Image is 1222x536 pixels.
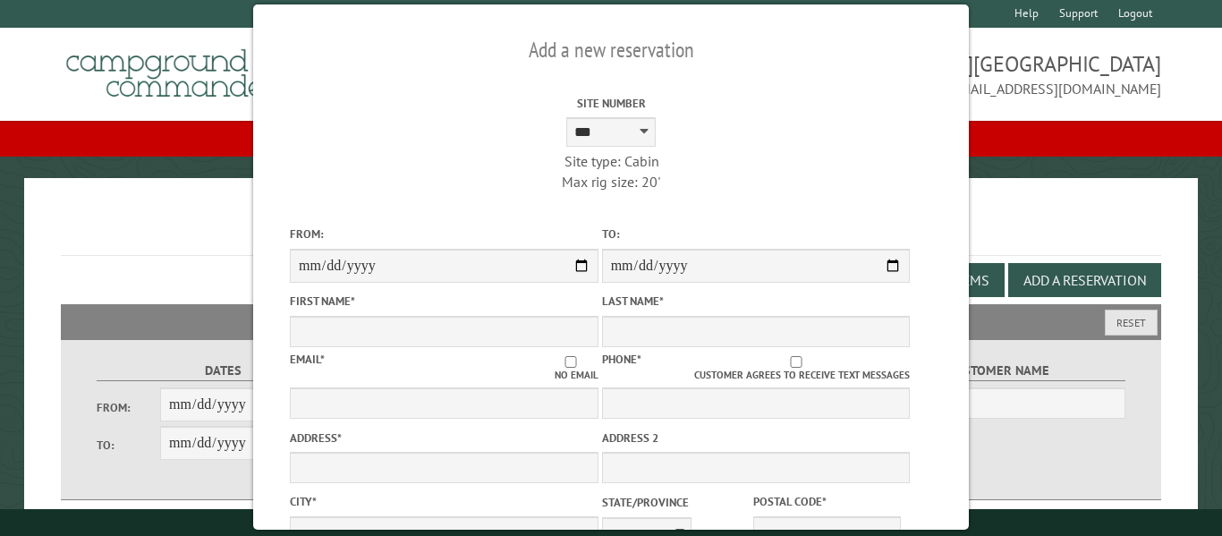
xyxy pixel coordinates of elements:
[290,352,325,367] label: Email
[602,225,911,242] label: To:
[61,207,1160,256] h1: Reservations
[457,95,766,112] label: Site Number
[1008,263,1161,297] button: Add a Reservation
[97,437,160,454] label: To:
[290,225,598,242] label: From:
[753,493,901,510] label: Postal Code
[61,304,1160,338] h2: Filters
[872,361,1125,381] label: Customer Name
[457,151,766,171] div: Site type: Cabin
[290,493,598,510] label: City
[97,399,160,416] label: From:
[1105,310,1158,336] button: Reset
[543,356,598,383] label: No email
[97,361,350,381] label: Dates
[683,356,910,368] input: Customer agrees to receive text messages
[602,430,911,447] label: Address 2
[290,293,598,310] label: First Name
[290,33,932,67] h2: Add a new reservation
[602,494,750,511] label: State/Province
[61,35,284,105] img: Campground Commander
[290,430,598,447] label: Address
[683,356,910,383] label: Customer agrees to receive text messages
[543,356,598,368] input: No email
[602,352,641,367] label: Phone
[602,293,911,310] label: Last Name
[457,172,766,191] div: Max rig size: 20'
